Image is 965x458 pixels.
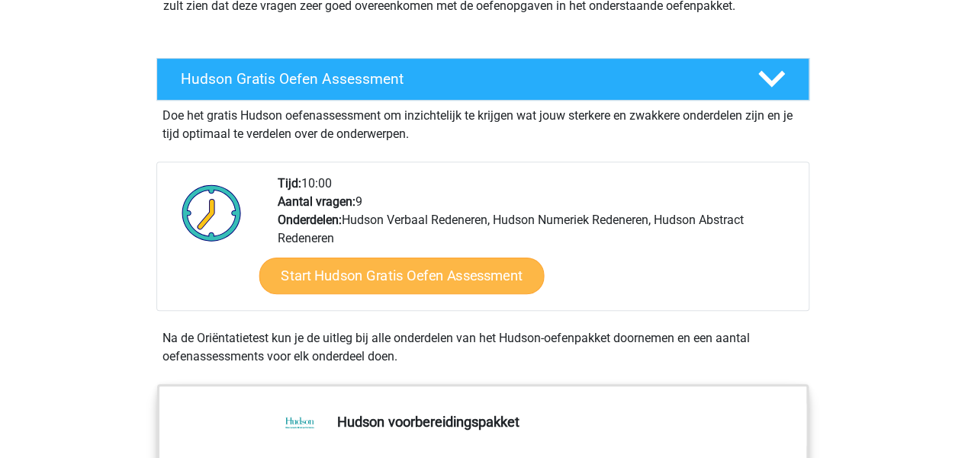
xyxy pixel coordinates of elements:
img: Klok [173,175,250,251]
a: Hudson Gratis Oefen Assessment [150,58,815,101]
h4: Hudson Gratis Oefen Assessment [181,70,733,88]
a: Start Hudson Gratis Oefen Assessment [259,258,544,294]
div: Na de Oriëntatietest kun je de uitleg bij alle onderdelen van het Hudson-oefenpakket doornemen en... [156,329,809,366]
div: Doe het gratis Hudson oefenassessment om inzichtelijk te krijgen wat jouw sterkere en zwakkere on... [156,101,809,143]
b: Aantal vragen: [278,194,355,209]
div: 10:00 9 Hudson Verbaal Redeneren, Hudson Numeriek Redeneren, Hudson Abstract Redeneren [266,175,808,310]
b: Onderdelen: [278,213,342,227]
b: Tijd: [278,176,301,191]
